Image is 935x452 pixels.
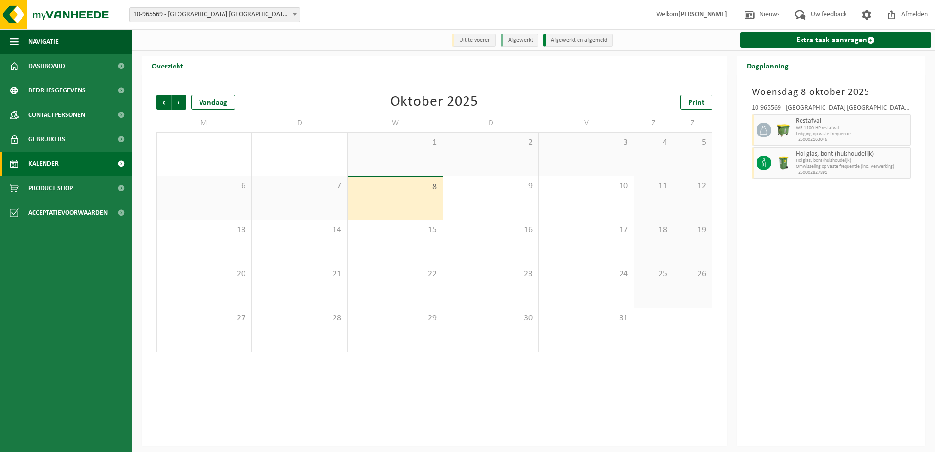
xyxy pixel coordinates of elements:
li: Uit te voeren [452,34,496,47]
span: 6 [162,181,246,192]
td: D [252,114,347,132]
span: 26 [678,269,707,280]
span: T250002827891 [796,170,908,176]
span: Acceptatievoorwaarden [28,201,108,225]
span: 20 [162,269,246,280]
span: 1 [353,137,438,148]
td: V [539,114,634,132]
span: 21 [257,269,342,280]
span: 24 [544,269,629,280]
span: 28 [257,313,342,324]
span: 23 [448,269,533,280]
span: Gebruikers [28,127,65,152]
span: Contactpersonen [28,103,85,127]
h2: Overzicht [142,56,193,75]
td: Z [673,114,712,132]
span: 12 [678,181,707,192]
span: Kalender [28,152,59,176]
span: Bedrijfsgegevens [28,78,86,103]
span: 31 [544,313,629,324]
img: WB-0240-HPE-GN-50 [776,156,791,170]
span: 27 [162,313,246,324]
span: Restafval [796,117,908,125]
span: 2 [448,137,533,148]
span: 22 [353,269,438,280]
span: 10-965569 - VAN DER VALK HOTEL PARK LANE ANTWERPEN NV - ANTWERPEN [129,7,300,22]
span: Hol glas, bont (huishoudelijk) [796,158,908,164]
strong: [PERSON_NAME] [678,11,727,18]
span: 15 [353,225,438,236]
span: 8 [353,182,438,193]
span: 16 [448,225,533,236]
span: Lediging op vaste frequentie [796,131,908,137]
td: Z [634,114,673,132]
span: Product Shop [28,176,73,201]
h2: Dagplanning [737,56,799,75]
span: 30 [448,313,533,324]
td: W [348,114,443,132]
span: 9 [448,181,533,192]
span: 3 [544,137,629,148]
span: Print [688,99,705,107]
span: WB-1100-HP restafval [796,125,908,131]
span: 7 [257,181,342,192]
div: Oktober 2025 [390,95,478,110]
span: Navigatie [28,29,59,54]
span: 4 [639,137,668,148]
a: Extra taak aanvragen [740,32,932,48]
span: 5 [678,137,707,148]
li: Afgewerkt [501,34,538,47]
span: T250002163046 [796,137,908,143]
td: D [443,114,538,132]
span: Dashboard [28,54,65,78]
span: 25 [639,269,668,280]
li: Afgewerkt en afgemeld [543,34,613,47]
span: 13 [162,225,246,236]
img: WB-1100-HPE-GN-50 [776,123,791,137]
span: 10 [544,181,629,192]
div: Vandaag [191,95,235,110]
span: 17 [544,225,629,236]
span: Vorige [156,95,171,110]
span: Hol glas, bont (huishoudelijk) [796,150,908,158]
span: 18 [639,225,668,236]
span: 10-965569 - VAN DER VALK HOTEL PARK LANE ANTWERPEN NV - ANTWERPEN [130,8,300,22]
span: 14 [257,225,342,236]
h3: Woensdag 8 oktober 2025 [752,85,911,100]
span: Omwisseling op vaste frequentie (incl. verwerking) [796,164,908,170]
span: 11 [639,181,668,192]
a: Print [680,95,712,110]
td: M [156,114,252,132]
span: Volgende [172,95,186,110]
span: 19 [678,225,707,236]
div: 10-965569 - [GEOGRAPHIC_DATA] [GEOGRAPHIC_DATA] - [GEOGRAPHIC_DATA] [752,105,911,114]
span: 29 [353,313,438,324]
